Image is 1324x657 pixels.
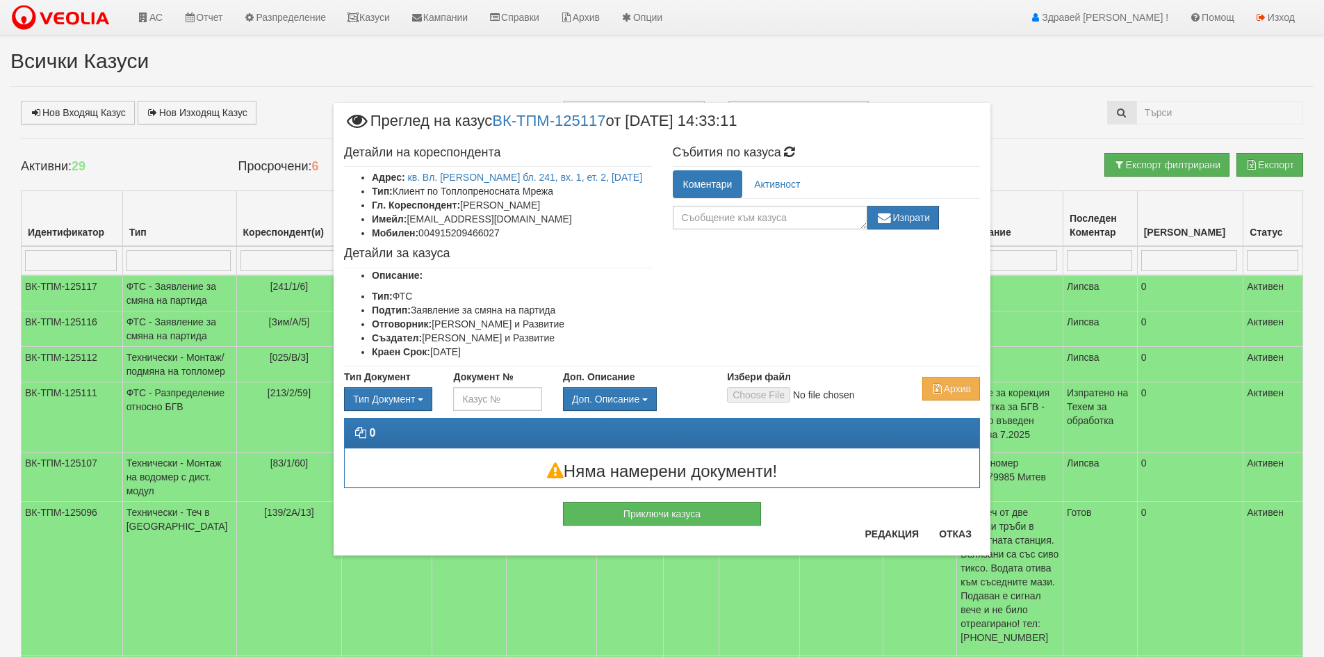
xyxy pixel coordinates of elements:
span: Доп. Описание [572,394,639,405]
b: Тип: [372,291,393,302]
label: Избери файл [727,370,791,384]
a: Коментари [673,170,743,198]
li: [EMAIL_ADDRESS][DOMAIN_NAME] [372,212,652,226]
b: Краен Срок: [372,346,430,357]
b: Създател: [372,332,422,343]
li: ФТС [372,289,652,303]
b: Гл. Кореспондент: [372,200,460,211]
h4: Събития по казуса [673,146,981,160]
h3: Няма намерени документи! [345,462,979,480]
button: Редакция [856,523,927,545]
b: Подтип: [372,305,411,316]
label: Доп. Описание [563,370,635,384]
label: Документ № [453,370,513,384]
li: [PERSON_NAME] и Развитие [372,331,652,345]
div: Двоен клик, за изчистване на избраната стойност. [344,387,432,411]
button: Отказ [931,523,980,545]
b: Адрес: [372,172,405,183]
button: Тип Документ [344,387,432,411]
button: Приключи казуса [563,502,761,526]
b: Тип: [372,186,393,197]
input: Казус № [453,387,541,411]
span: Преглед на казус от [DATE] 14:33:11 [344,113,737,139]
button: Архив [922,377,980,400]
a: Активност [744,170,810,198]
li: [DATE] [372,345,652,359]
h4: Детайли на кореспондента [344,146,652,160]
span: Тип Документ [353,394,415,405]
b: Отговорник: [372,318,432,330]
li: Заявление за смяна на партида [372,303,652,317]
label: Тип Документ [344,370,411,384]
a: ВК-ТПМ-125117 [492,111,605,129]
h4: Детайли за казуса [344,247,652,261]
b: Имейл: [372,213,407,225]
button: Изпрати [867,206,940,229]
li: [PERSON_NAME] [372,198,652,212]
a: кв. Вл. [PERSON_NAME] бл. 241, вх. 1, ет. 2, [DATE] [408,172,643,183]
button: Доп. Описание [563,387,657,411]
li: 004915209466027 [372,226,652,240]
li: Клиент по Топлопреносната Мрежа [372,184,652,198]
strong: 0 [369,427,375,439]
div: Двоен клик, за изчистване на избраната стойност. [563,387,706,411]
b: Мобилен: [372,227,418,238]
b: Описание: [372,270,423,281]
li: [PERSON_NAME] и Развитие [372,317,652,331]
